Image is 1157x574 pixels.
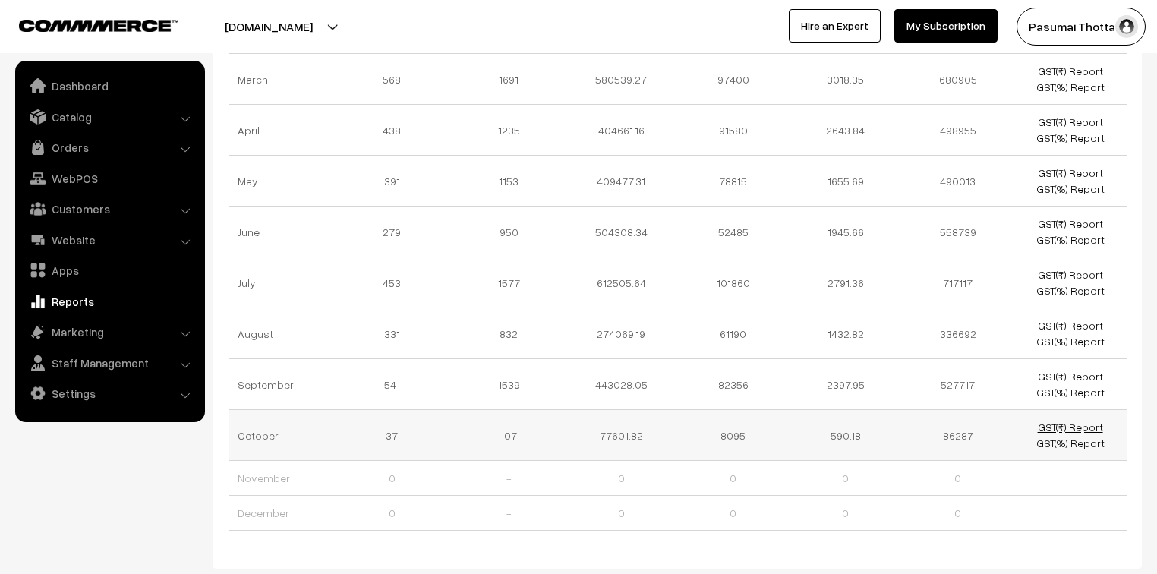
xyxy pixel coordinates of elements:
a: GST(%) Report [1036,284,1105,297]
td: July [229,257,341,308]
td: 568 [340,54,452,105]
td: 391 [340,156,452,207]
td: 0 [677,496,790,531]
td: 97400 [677,54,790,105]
a: GST(₹) Report [1038,115,1103,128]
button: Pasumai Thotta… [1017,8,1146,46]
td: October [229,410,341,461]
td: 0 [340,461,452,496]
td: 1691 [452,54,565,105]
td: 504308.34 [565,207,677,257]
td: 1945.66 [790,207,902,257]
td: 2643.84 [790,105,902,156]
td: 331 [340,308,452,359]
a: Staff Management [19,349,200,377]
td: 443028.05 [565,359,677,410]
td: 612505.64 [565,257,677,308]
td: 0 [902,461,1014,496]
a: GST(%) Report [1036,80,1105,93]
td: 1539 [452,359,565,410]
a: Marketing [19,318,200,345]
td: 0 [790,461,902,496]
td: 101860 [677,257,790,308]
td: 3018.35 [790,54,902,105]
td: 336692 [902,308,1014,359]
td: 1655.69 [790,156,902,207]
td: 490013 [902,156,1014,207]
td: 1153 [452,156,565,207]
a: GST(₹) Report [1038,370,1103,383]
td: 541 [340,359,452,410]
a: COMMMERCE [19,15,152,33]
td: 438 [340,105,452,156]
a: WebPOS [19,165,200,192]
td: 409477.31 [565,156,677,207]
a: GST(%) Report [1036,131,1105,144]
td: 590.18 [790,410,902,461]
td: December [229,496,341,531]
td: May [229,156,341,207]
a: Catalog [19,103,200,131]
a: GST(₹) Report [1038,217,1103,230]
a: GST(%) Report [1036,335,1105,348]
a: GST(%) Report [1036,386,1105,399]
td: 77601.82 [565,410,677,461]
td: 37 [340,410,452,461]
td: 0 [340,496,452,531]
td: 8095 [677,410,790,461]
td: 558739 [902,207,1014,257]
td: 61190 [677,308,790,359]
a: GST(%) Report [1036,437,1105,449]
td: 832 [452,308,565,359]
td: 498955 [902,105,1014,156]
a: GST(₹) Report [1038,319,1103,332]
td: 680905 [902,54,1014,105]
td: August [229,308,341,359]
a: Settings [19,380,200,407]
a: GST(%) Report [1036,182,1105,195]
img: COMMMERCE [19,20,178,31]
a: GST(₹) Report [1038,166,1103,179]
img: user [1115,15,1138,38]
a: Hire an Expert [789,9,881,43]
td: 1432.82 [790,308,902,359]
td: March [229,54,341,105]
td: June [229,207,341,257]
a: Apps [19,257,200,284]
td: November [229,461,341,496]
td: 274069.19 [565,308,677,359]
td: September [229,359,341,410]
a: Customers [19,195,200,222]
td: 404661.16 [565,105,677,156]
a: Dashboard [19,72,200,99]
td: 0 [677,461,790,496]
button: [DOMAIN_NAME] [172,8,366,46]
a: My Subscription [894,9,998,43]
td: 1235 [452,105,565,156]
a: Reports [19,288,200,315]
td: 279 [340,207,452,257]
a: Website [19,226,200,254]
a: Orders [19,134,200,161]
td: 950 [452,207,565,257]
a: GST(₹) Report [1038,268,1103,281]
a: GST(%) Report [1036,233,1105,246]
td: 91580 [677,105,790,156]
a: GST(₹) Report [1038,421,1103,434]
td: 0 [902,496,1014,531]
td: 82356 [677,359,790,410]
td: April [229,105,341,156]
td: 78815 [677,156,790,207]
td: 580539.27 [565,54,677,105]
td: 0 [565,461,677,496]
td: 86287 [902,410,1014,461]
td: 717117 [902,257,1014,308]
td: 453 [340,257,452,308]
td: 52485 [677,207,790,257]
td: 107 [452,410,565,461]
td: 1577 [452,257,565,308]
td: 2791.36 [790,257,902,308]
a: GST(₹) Report [1038,65,1103,77]
td: - [452,461,565,496]
td: 527717 [902,359,1014,410]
